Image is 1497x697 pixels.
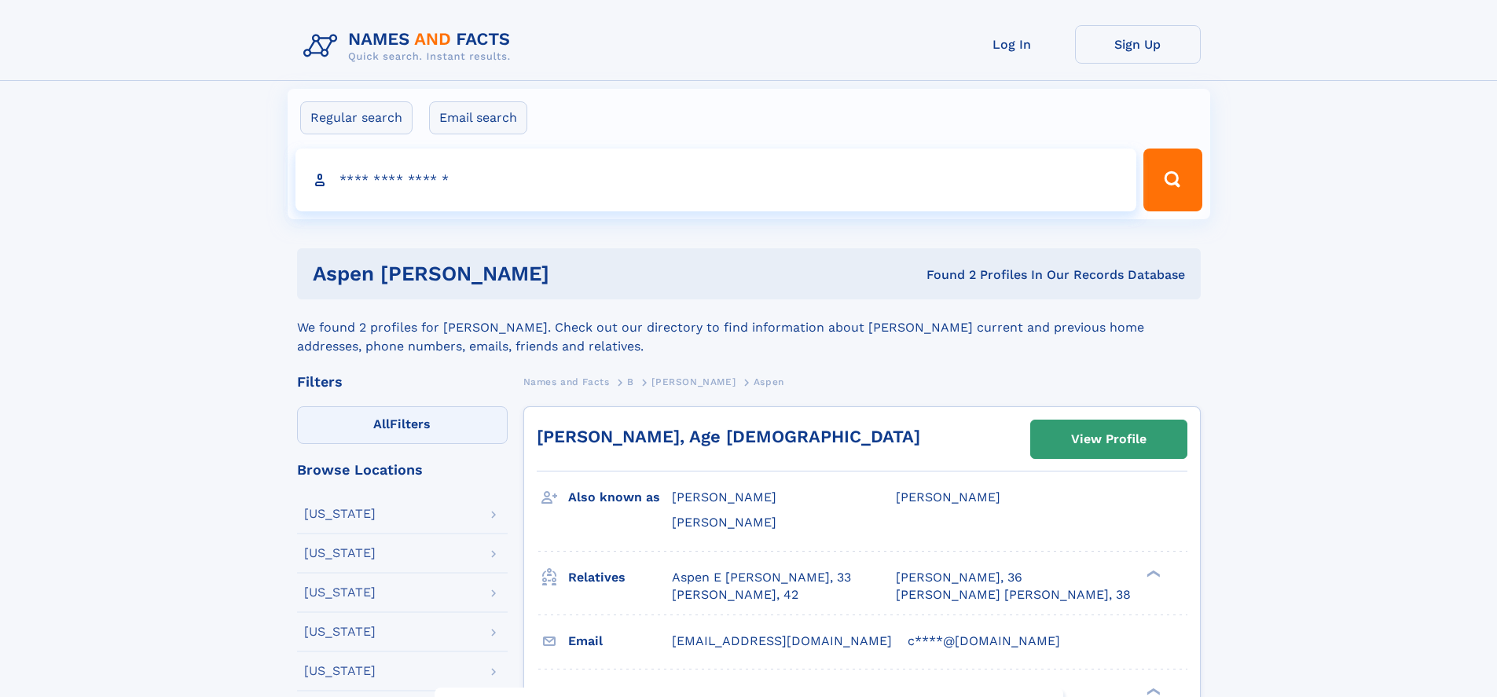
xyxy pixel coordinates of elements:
[568,628,672,655] h3: Email
[1143,686,1161,696] div: ❯
[304,547,376,559] div: [US_STATE]
[1075,25,1201,64] a: Sign Up
[1071,421,1147,457] div: View Profile
[738,266,1185,284] div: Found 2 Profiles In Our Records Database
[896,586,1131,603] a: [PERSON_NAME] [PERSON_NAME], 38
[297,406,508,444] label: Filters
[373,416,390,431] span: All
[672,633,892,648] span: [EMAIL_ADDRESS][DOMAIN_NAME]
[627,376,634,387] span: B
[1031,420,1187,458] a: View Profile
[537,427,920,446] a: [PERSON_NAME], Age [DEMOGRAPHIC_DATA]
[297,463,508,477] div: Browse Locations
[672,586,798,603] a: [PERSON_NAME], 42
[949,25,1075,64] a: Log In
[297,25,523,68] img: Logo Names and Facts
[627,372,634,391] a: B
[1143,568,1161,578] div: ❯
[1143,149,1202,211] button: Search Button
[568,564,672,591] h3: Relatives
[651,376,736,387] span: [PERSON_NAME]
[672,569,851,586] a: Aspen E [PERSON_NAME], 33
[896,569,1022,586] a: [PERSON_NAME], 36
[304,625,376,638] div: [US_STATE]
[304,665,376,677] div: [US_STATE]
[295,149,1137,211] input: search input
[754,376,784,387] span: Aspen
[568,484,672,511] h3: Also known as
[896,490,1000,504] span: [PERSON_NAME]
[297,375,508,389] div: Filters
[523,372,610,391] a: Names and Facts
[297,299,1201,356] div: We found 2 profiles for [PERSON_NAME]. Check out our directory to find information about [PERSON_...
[429,101,527,134] label: Email search
[313,264,738,284] h1: aspen [PERSON_NAME]
[651,372,736,391] a: [PERSON_NAME]
[304,508,376,520] div: [US_STATE]
[672,515,776,530] span: [PERSON_NAME]
[300,101,413,134] label: Regular search
[304,586,376,599] div: [US_STATE]
[672,490,776,504] span: [PERSON_NAME]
